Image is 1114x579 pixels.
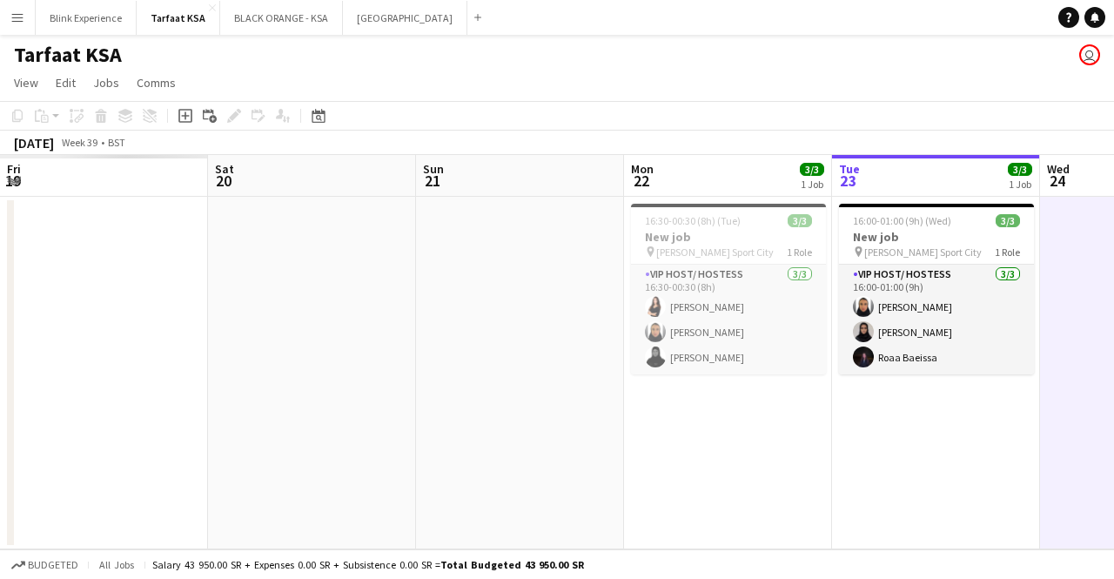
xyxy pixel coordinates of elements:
button: Blink Experience [36,1,137,35]
button: [GEOGRAPHIC_DATA] [343,1,467,35]
span: Sun [423,161,444,177]
span: Tue [839,161,860,177]
span: 23 [836,171,860,191]
app-card-role: VIP Host/ Hostess3/316:30-00:30 (8h)[PERSON_NAME][PERSON_NAME][PERSON_NAME] [631,265,826,374]
div: 1 Job [801,178,823,191]
a: Edit [49,71,83,94]
span: Wed [1047,161,1070,177]
span: [PERSON_NAME] Sport City [864,246,982,259]
h3: New job [631,229,826,245]
app-card-role: VIP Host/ Hostess3/316:00-01:00 (9h)[PERSON_NAME][PERSON_NAME]Roaa Baeissa [839,265,1034,374]
span: Fri [7,161,21,177]
span: Comms [137,75,176,91]
span: Budgeted [28,559,78,571]
button: BLACK ORANGE - KSA [220,1,343,35]
div: Salary 43 950.00 SR + Expenses 0.00 SR + Subsistence 0.00 SR = [152,558,584,571]
span: [PERSON_NAME] Sport City [656,246,774,259]
span: 3/3 [1008,163,1032,176]
span: View [14,75,38,91]
span: 19 [4,171,21,191]
div: BST [108,136,125,149]
span: 21 [420,171,444,191]
app-user-avatar: Abdulwahab Al Hijan [1079,44,1100,65]
span: 16:30-00:30 (8h) (Tue) [645,214,741,227]
span: 22 [628,171,654,191]
div: 1 Job [1009,178,1031,191]
span: Jobs [93,75,119,91]
a: View [7,71,45,94]
app-job-card: 16:30-00:30 (8h) (Tue)3/3New job [PERSON_NAME] Sport City1 RoleVIP Host/ Hostess3/316:30-00:30 (8... [631,204,826,374]
button: Tarfaat KSA [137,1,220,35]
span: 3/3 [800,163,824,176]
button: Budgeted [9,555,81,575]
span: 24 [1044,171,1070,191]
span: 20 [212,171,234,191]
span: All jobs [96,558,138,571]
app-job-card: 16:00-01:00 (9h) (Wed)3/3New job [PERSON_NAME] Sport City1 RoleVIP Host/ Hostess3/316:00-01:00 (9... [839,204,1034,374]
span: 1 Role [995,246,1020,259]
span: 1 Role [787,246,812,259]
span: Edit [56,75,76,91]
h1: Tarfaat KSA [14,42,122,68]
span: Total Budgeted 43 950.00 SR [440,558,584,571]
span: 3/3 [996,214,1020,227]
h3: New job [839,229,1034,245]
a: Comms [130,71,183,94]
span: Mon [631,161,654,177]
a: Jobs [86,71,126,94]
span: Week 39 [57,136,101,149]
span: Sat [215,161,234,177]
div: [DATE] [14,134,54,151]
span: 16:00-01:00 (9h) (Wed) [853,214,951,227]
span: 3/3 [788,214,812,227]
